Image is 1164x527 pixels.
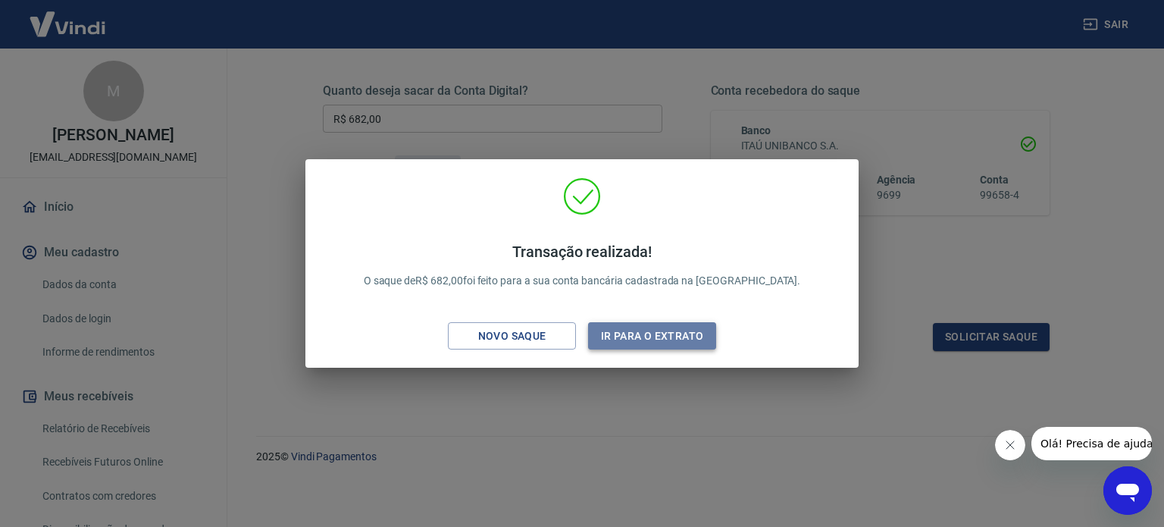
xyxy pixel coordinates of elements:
button: Novo saque [448,322,576,350]
iframe: Fechar mensagem [995,430,1025,460]
p: O saque de R$ 682,00 foi feito para a sua conta bancária cadastrada na [GEOGRAPHIC_DATA]. [364,243,801,289]
iframe: Botão para abrir a janela de mensagens [1103,466,1152,515]
h4: Transação realizada! [364,243,801,261]
iframe: Mensagem da empresa [1031,427,1152,460]
div: Novo saque [460,327,565,346]
button: Ir para o extrato [588,322,716,350]
span: Olá! Precisa de ajuda? [9,11,127,23]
